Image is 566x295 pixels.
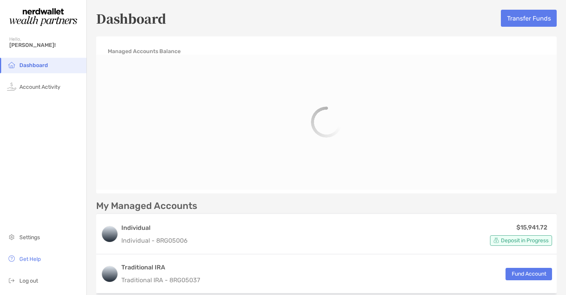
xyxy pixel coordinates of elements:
[19,256,41,262] span: Get Help
[19,278,38,284] span: Log out
[7,60,16,69] img: household icon
[19,62,48,69] span: Dashboard
[7,254,16,263] img: get-help icon
[121,223,188,233] h3: Individual
[121,263,200,272] h3: Traditional IRA
[108,48,181,55] h4: Managed Accounts Balance
[121,236,188,245] p: Individual - 8RG05006
[7,232,16,242] img: settings icon
[516,223,547,232] p: $15,941.72
[501,10,557,27] button: Transfer Funds
[102,266,117,282] img: logo account
[121,275,200,285] p: Traditional IRA - 8RG05037
[102,226,117,242] img: logo account
[7,82,16,91] img: activity icon
[19,234,40,241] span: Settings
[506,268,552,280] button: Fund Account
[19,84,60,90] span: Account Activity
[96,201,197,211] p: My Managed Accounts
[9,3,77,31] img: Zoe Logo
[9,42,82,48] span: [PERSON_NAME]!
[501,238,549,243] span: Deposit in Progress
[494,238,499,243] img: Account Status icon
[7,276,16,285] img: logout icon
[96,9,166,27] h5: Dashboard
